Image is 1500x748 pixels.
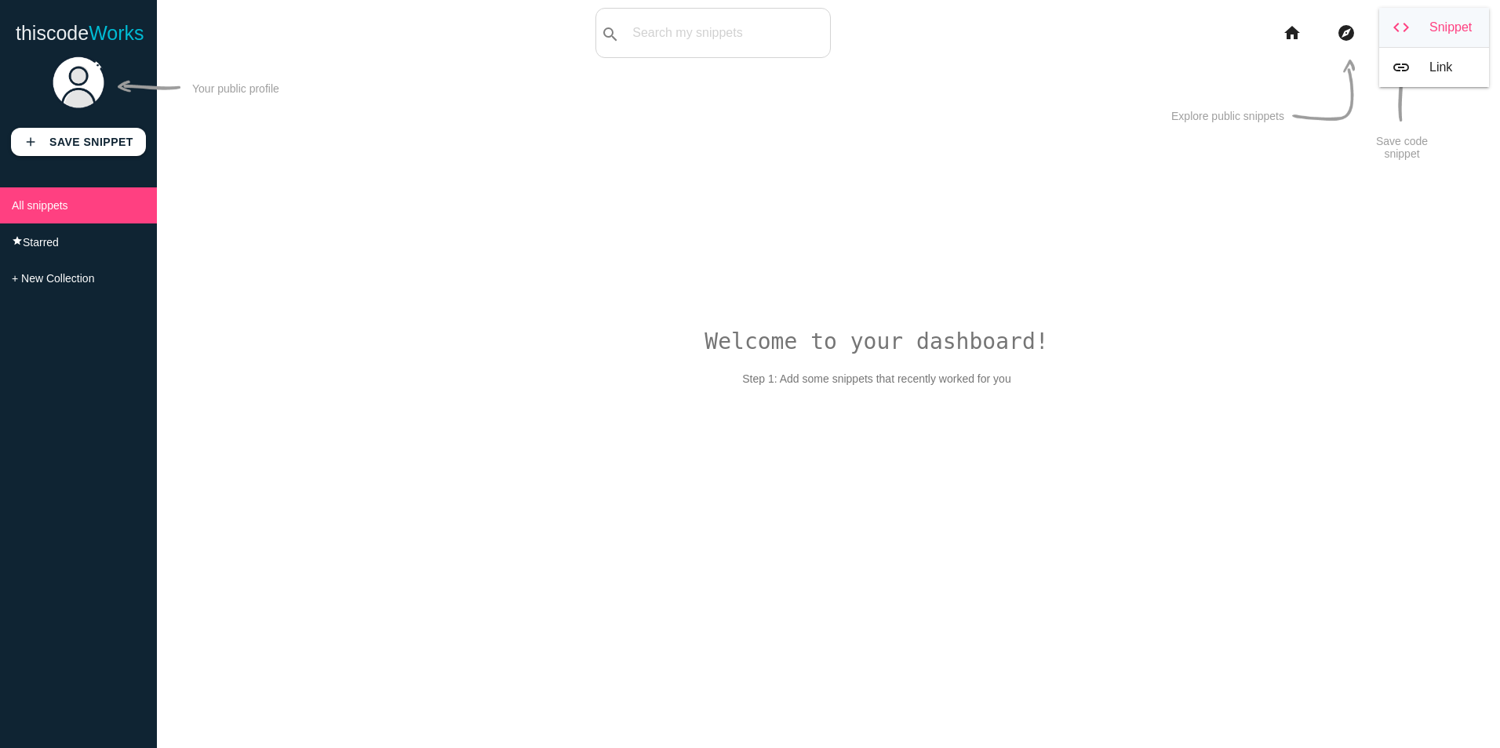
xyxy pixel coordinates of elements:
i: star [12,235,23,246]
b: Save Snippet [49,136,133,148]
img: curv-arrow.svg [1292,59,1355,122]
span: Starred [23,236,59,249]
i: home [1283,8,1302,58]
i: search [601,9,620,60]
a: thiscodeWorks [16,8,144,58]
a: addSave Snippet [11,128,146,156]
img: user.png [51,55,106,110]
a: codeSnippet [1379,8,1489,47]
i: code [1392,19,1411,36]
p: Explore public snippets [1171,110,1284,122]
span: All snippets [12,199,68,212]
i: explore [1337,8,1356,58]
i: link [1392,59,1411,76]
input: Search my snippets [624,16,830,49]
p: Your public profile [192,82,279,107]
img: str-arrow.svg [1371,59,1433,122]
button: search [596,9,624,57]
span: + New Collection [12,272,94,285]
i: add [24,128,38,156]
a: linkLink [1379,48,1489,87]
p: Save code snippet [1371,135,1433,160]
img: str-arrow.svg [118,55,180,118]
span: Works [89,22,144,44]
